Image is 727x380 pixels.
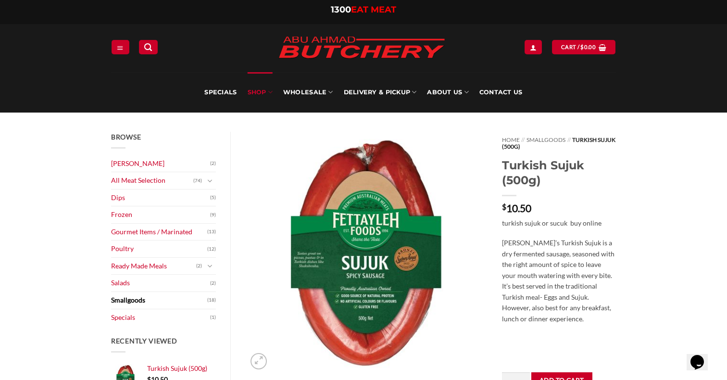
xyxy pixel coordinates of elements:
[111,258,196,275] a: Ready Made Meals
[525,40,542,54] a: Login
[210,208,216,222] span: (9)
[427,72,468,113] a: About Us
[251,353,267,369] a: Zoom
[502,136,615,150] span: Turkish Sujuk (500g)
[283,72,333,113] a: Wholesale
[561,43,596,51] span: Cart /
[111,337,177,345] span: Recently Viewed
[210,310,216,325] span: (1)
[111,172,193,189] a: All Meat Selection
[331,4,351,15] span: 1300
[112,40,129,54] a: Menu
[207,293,216,307] span: (18)
[502,202,531,214] bdi: 10.50
[580,43,584,51] span: $
[526,136,565,143] a: Smallgoods
[147,364,216,373] a: Turkish Sujuk (500g)
[331,4,396,15] a: 1300EAT MEAT
[147,364,207,372] span: Turkish Sujuk (500g)
[502,238,616,324] p: [PERSON_NAME]’s Turkish Sujuk is a dry fermented sausage, seasoned with the right amount of spice...
[204,261,216,271] button: Toggle
[210,156,216,171] span: (2)
[479,72,523,113] a: Contact Us
[344,72,417,113] a: Delivery & Pickup
[248,72,273,113] a: SHOP
[567,136,571,143] span: //
[111,292,207,309] a: Smallgoods
[502,136,520,143] a: Home
[502,218,616,229] p: turkish sujuk or sucuk buy online
[111,155,210,172] a: [PERSON_NAME]
[210,276,216,291] span: (2)
[139,40,157,54] a: Search
[196,259,202,273] span: (2)
[111,224,207,241] a: Gourmet Items / Marinated
[204,72,237,113] a: Specials
[552,40,615,54] a: View cart
[351,4,396,15] span: EAT MEAT
[580,44,596,50] bdi: 0.00
[207,242,216,256] span: (12)
[111,206,210,223] a: Frozen
[502,203,506,211] span: $
[111,133,141,141] span: Browse
[210,190,216,205] span: (5)
[111,309,210,326] a: Specials
[193,174,202,188] span: (74)
[207,225,216,239] span: (13)
[245,132,488,374] img: Turkish Sujuk (500g)
[111,241,207,257] a: Poultry
[111,275,210,291] a: Salads
[270,30,453,66] img: Abu Ahmad Butchery
[521,136,525,143] span: //
[687,342,717,370] iframe: chat widget
[502,158,616,188] h1: Turkish Sujuk (500g)
[111,190,210,206] a: Dips
[204,176,216,186] button: Toggle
